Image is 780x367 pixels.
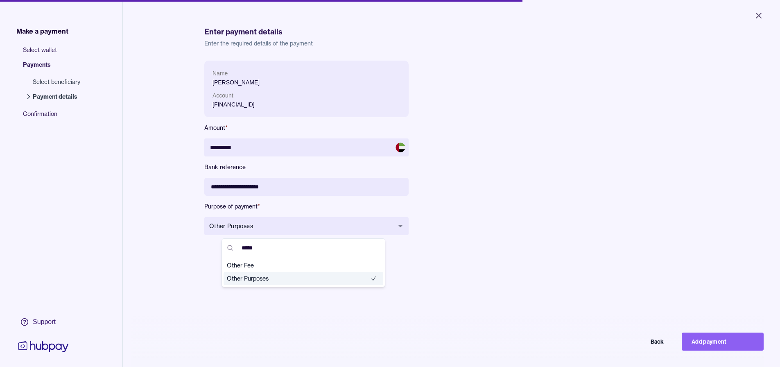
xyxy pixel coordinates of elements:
span: Select beneficiary [33,78,80,86]
p: [PERSON_NAME] [213,78,400,87]
p: [FINANCIAL_ID] [213,100,400,109]
p: Name [213,69,400,78]
span: Payments [23,61,88,75]
button: Add payment [682,333,764,351]
span: Select wallet [23,46,88,61]
span: Payment details [33,93,80,101]
span: Make a payment [16,26,68,36]
p: Enter the required details of the payment [204,39,699,48]
p: Account [213,91,400,100]
div: Support [33,317,56,326]
button: Back [592,333,674,351]
span: Other Fee [227,261,370,270]
span: Confirmation [23,110,88,125]
a: Support [16,313,70,331]
label: Bank reference [204,163,409,171]
span: Other Purposes [209,222,394,230]
span: Other Purposes [227,274,370,283]
h1: Enter payment details [204,26,699,38]
label: Purpose of payment [204,202,409,211]
button: Close [744,7,773,25]
label: Amount [204,124,409,132]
